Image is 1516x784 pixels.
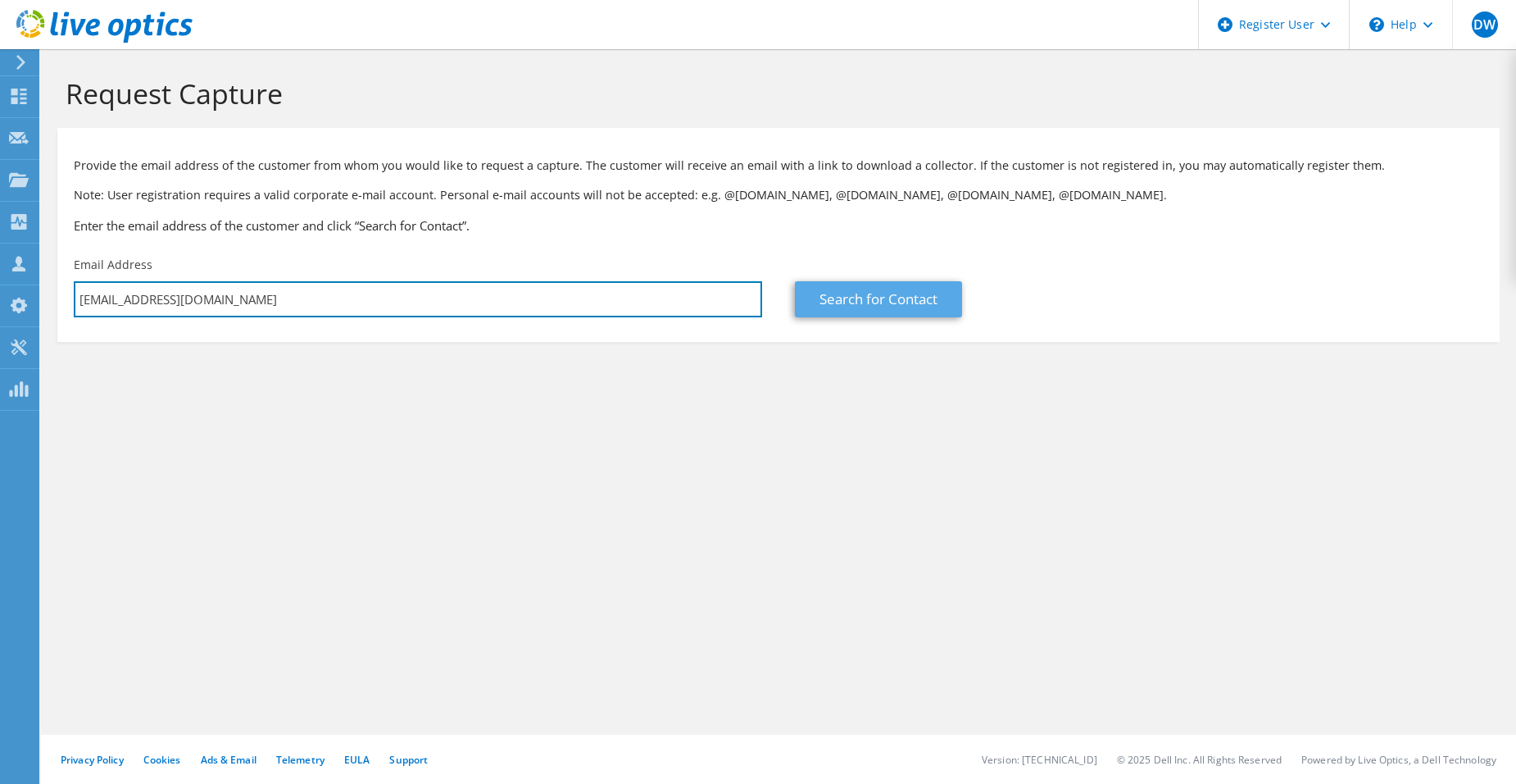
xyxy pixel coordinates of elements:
[389,753,428,767] a: Support
[74,186,1483,204] p: Note: User registration requires a valid corporate e-mail account. Personal e-mail accounts will ...
[1301,753,1496,767] li: Powered by Live Optics, a Dell Technology
[982,753,1097,767] li: Version: [TECHNICAL_ID]
[1369,17,1384,32] svg: \n
[344,753,370,767] a: EULA
[74,257,152,273] label: Email Address
[61,753,124,767] a: Privacy Policy
[1472,11,1498,38] span: DW
[1117,753,1282,767] li: © 2025 Dell Inc. All Rights Reserved
[74,217,1483,235] h3: Enter the email address of the customer and click “Search for Contact”.
[74,157,1483,175] p: Provide the email address of the customer from whom you would like to request a capture. The cust...
[276,753,325,767] a: Telemetry
[795,281,962,317] a: Search for Contact
[66,76,1483,111] h1: Request Capture
[201,753,256,767] a: Ads & Email
[143,753,181,767] a: Cookies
